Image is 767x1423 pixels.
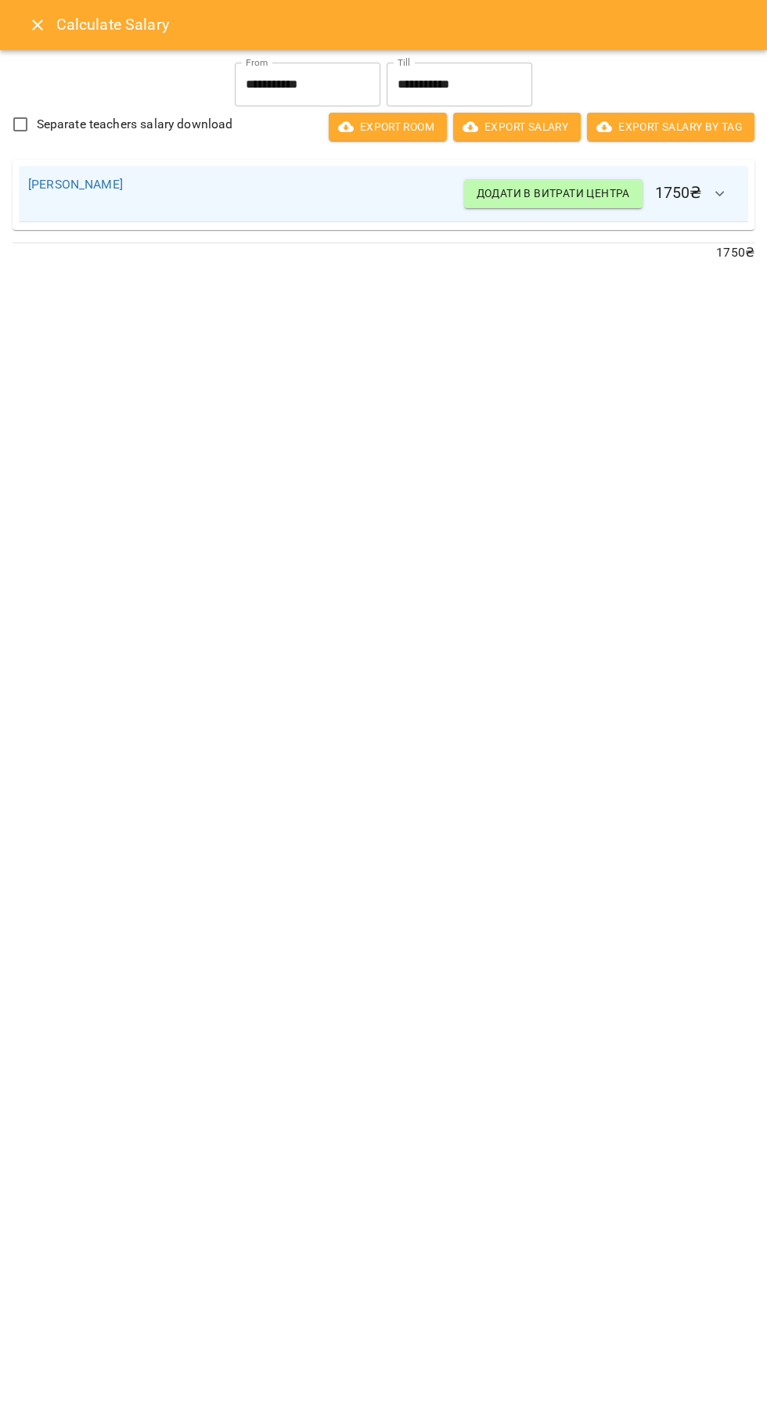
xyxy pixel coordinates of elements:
span: Export Salary by Tag [600,117,742,136]
h6: 1750 ₴ [464,175,739,213]
span: Export Salary [466,117,568,136]
p: 1750 ₴ [13,243,754,262]
a: [PERSON_NAME] [28,177,123,192]
span: Export room [341,117,434,136]
h6: Calculate Salary [56,13,748,37]
button: Додати в витрати центра [464,179,643,207]
button: Export room [329,113,447,141]
button: Export Salary by Tag [587,113,754,141]
button: Export Salary [453,113,581,141]
span: Додати в витрати центра [477,184,630,203]
button: Close [19,6,56,44]
span: Separate teachers salary download [37,115,233,134]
